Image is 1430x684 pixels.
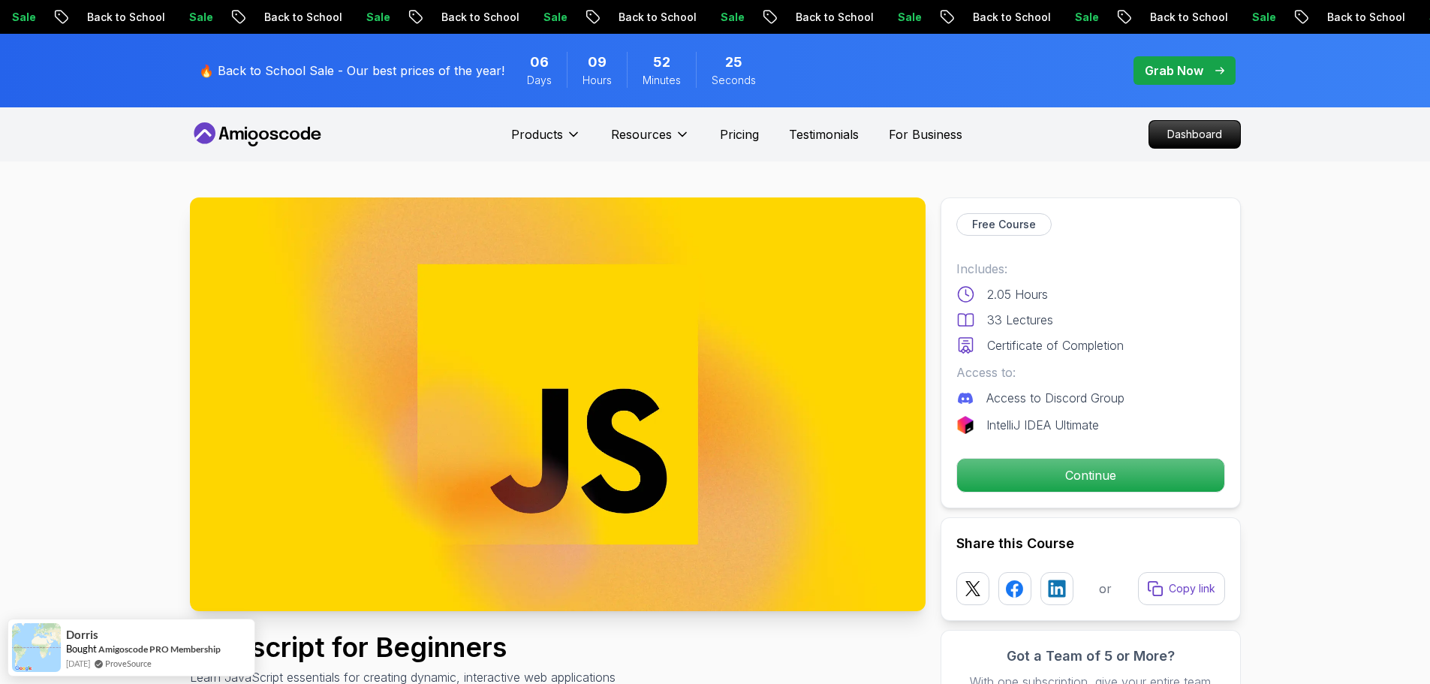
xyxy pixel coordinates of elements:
[105,657,152,670] a: ProveSource
[1315,10,1417,25] p: Back to School
[511,125,581,155] button: Products
[789,125,859,143] a: Testimonials
[190,197,926,611] img: javascript-for-beginners_thumbnail
[1169,581,1215,596] p: Copy link
[1138,10,1240,25] p: Back to School
[611,125,690,155] button: Resources
[956,363,1225,381] p: Access to:
[987,285,1048,303] p: 2.05 Hours
[956,416,974,434] img: jetbrains logo
[784,10,886,25] p: Back to School
[889,125,962,143] a: For Business
[607,10,709,25] p: Back to School
[75,10,177,25] p: Back to School
[961,10,1063,25] p: Back to School
[177,10,225,25] p: Sale
[1063,10,1111,25] p: Sale
[712,73,756,88] span: Seconds
[1149,120,1241,149] a: Dashboard
[199,62,504,80] p: 🔥 Back to School Sale - Our best prices of the year!
[972,217,1036,232] p: Free Course
[354,10,402,25] p: Sale
[527,73,552,88] span: Days
[611,125,672,143] p: Resources
[588,52,607,73] span: 9 Hours
[986,389,1124,407] p: Access to Discord Group
[429,10,531,25] p: Back to School
[986,416,1099,434] p: IntelliJ IDEA Ultimate
[511,125,563,143] p: Products
[643,73,681,88] span: Minutes
[725,52,742,73] span: 25 Seconds
[987,336,1124,354] p: Certificate of Completion
[98,643,221,655] a: Amigoscode PRO Membership
[956,260,1225,278] p: Includes:
[583,73,612,88] span: Hours
[956,646,1225,667] h3: Got a Team of 5 or More?
[653,52,670,73] span: 52 Minutes
[530,52,549,73] span: 6 Days
[12,623,61,672] img: provesource social proof notification image
[957,459,1224,492] p: Continue
[66,657,90,670] span: [DATE]
[1145,62,1203,80] p: Grab Now
[1149,121,1240,148] p: Dashboard
[956,458,1225,493] button: Continue
[531,10,580,25] p: Sale
[190,632,616,662] h1: Javascript for Beginners
[1240,10,1288,25] p: Sale
[66,628,98,641] span: Dorris
[956,533,1225,554] h2: Share this Course
[1138,572,1225,605] button: Copy link
[709,10,757,25] p: Sale
[66,643,97,655] span: Bought
[720,125,759,143] a: Pricing
[886,10,934,25] p: Sale
[252,10,354,25] p: Back to School
[987,311,1053,329] p: 33 Lectures
[1099,580,1112,598] p: or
